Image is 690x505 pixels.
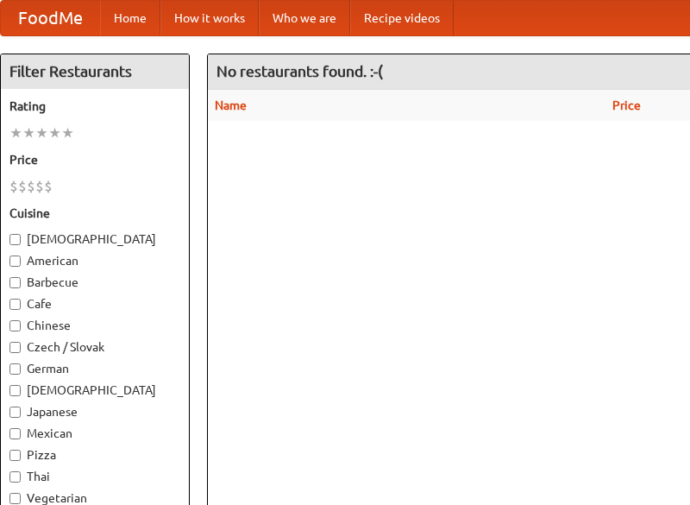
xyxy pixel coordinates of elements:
li: $ [35,177,44,196]
input: Czech / Slovak [9,342,21,353]
li: ★ [9,123,22,142]
li: ★ [61,123,74,142]
li: ★ [35,123,48,142]
ng-pluralize: No restaurants found. :-( [216,63,383,79]
li: ★ [48,123,61,142]
label: Chinese [9,317,180,334]
li: $ [44,177,53,196]
input: [DEMOGRAPHIC_DATA] [9,385,21,396]
h5: Price [9,151,180,168]
label: German [9,360,180,377]
input: German [9,363,21,375]
input: Chinese [9,320,21,331]
label: Cafe [9,295,180,312]
a: Who we are [259,1,350,35]
h5: Cuisine [9,205,180,222]
label: [DEMOGRAPHIC_DATA] [9,230,180,248]
a: FoodMe [1,1,100,35]
li: $ [27,177,35,196]
input: Vegetarian [9,493,21,504]
a: Price [612,98,641,112]
h4: Filter Restaurants [1,54,189,89]
input: American [9,256,21,267]
li: $ [18,177,27,196]
li: $ [9,177,18,196]
label: Pizza [9,446,180,464]
input: Mexican [9,428,21,439]
a: Name [215,98,247,112]
input: Thai [9,471,21,483]
input: Pizza [9,450,21,461]
a: Recipe videos [350,1,454,35]
label: Barbecue [9,274,180,291]
li: ★ [22,123,35,142]
label: Czech / Slovak [9,338,180,356]
label: Thai [9,468,180,485]
label: Japanese [9,403,180,420]
input: Cafe [9,299,21,310]
input: [DEMOGRAPHIC_DATA] [9,234,21,245]
input: Barbecue [9,277,21,288]
h5: Rating [9,98,180,115]
label: Mexican [9,425,180,442]
label: [DEMOGRAPHIC_DATA] [9,382,180,399]
a: Home [100,1,160,35]
a: How it works [160,1,259,35]
label: American [9,252,180,269]
input: Japanese [9,407,21,418]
